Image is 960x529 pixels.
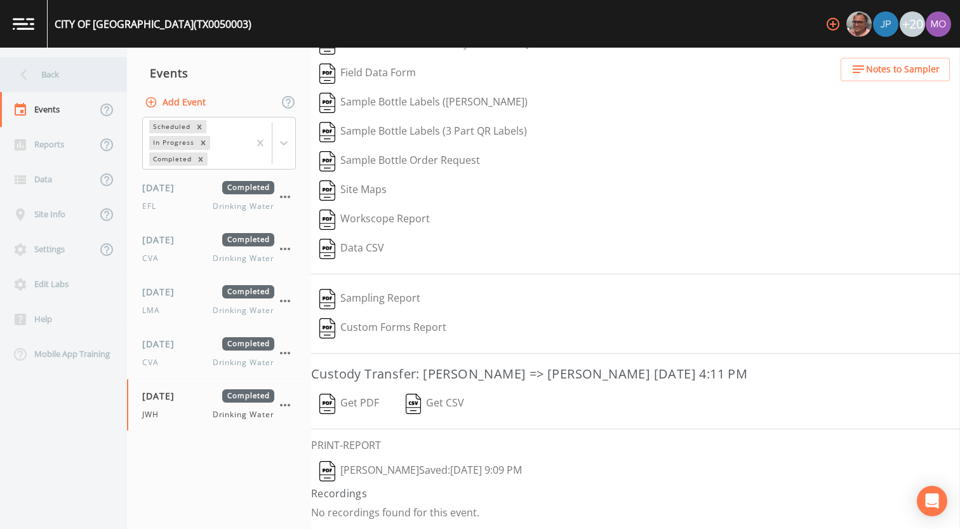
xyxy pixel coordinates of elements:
[142,201,164,212] span: EFL
[142,409,166,420] span: JWH
[55,17,251,32] div: CITY OF [GEOGRAPHIC_DATA] (TX0050003)
[406,394,422,414] img: svg%3e
[142,91,211,114] button: Add Event
[222,389,274,403] span: Completed
[319,151,335,171] img: svg%3e
[311,205,438,234] button: Workscope Report
[319,210,335,230] img: svg%3e
[142,181,183,194] span: [DATE]
[319,122,335,142] img: svg%3e
[846,11,872,37] div: Mike Franklin
[127,223,311,275] a: [DATE]CompletedCVADrinking Water
[872,11,899,37] div: Joshua gere Paul
[311,314,455,343] button: Custom Forms Report
[319,93,335,113] img: svg%3e
[311,234,392,264] button: Data CSV
[319,289,335,309] img: svg%3e
[149,120,192,133] div: Scheduled
[873,11,898,37] img: 41241ef155101aa6d92a04480b0d0000
[311,389,387,419] button: Get PDF
[222,233,274,246] span: Completed
[319,318,335,338] img: svg%3e
[149,136,196,149] div: In Progress
[194,152,208,166] div: Remove Completed
[149,152,194,166] div: Completed
[142,337,183,351] span: [DATE]
[311,486,960,501] h4: Recordings
[127,327,311,379] a: [DATE]CompletedCVADrinking Water
[311,88,536,117] button: Sample Bottle Labels ([PERSON_NAME])
[311,364,960,384] h3: Custody Transfer: [PERSON_NAME] => [PERSON_NAME] [DATE] 4:11 PM
[213,201,274,212] span: Drinking Water
[142,305,168,316] span: LMA
[213,357,274,368] span: Drinking Water
[213,305,274,316] span: Drinking Water
[926,11,951,37] img: 4e251478aba98ce068fb7eae8f78b90c
[866,62,940,77] span: Notes to Sampler
[142,357,166,368] span: CVA
[319,461,335,481] img: svg%3e
[127,275,311,327] a: [DATE]CompletedLMADrinking Water
[311,506,960,519] p: No recordings found for this event.
[311,176,395,205] button: Site Maps
[846,11,872,37] img: e2d790fa78825a4bb76dcb6ab311d44c
[213,409,274,420] span: Drinking Water
[127,57,311,89] div: Events
[311,59,424,88] button: Field Data Form
[311,457,530,486] button: [PERSON_NAME]Saved:[DATE] 9:09 PM
[319,239,335,259] img: svg%3e
[222,285,274,298] span: Completed
[917,486,947,516] div: Open Intercom Messenger
[142,253,166,264] span: CVA
[142,233,183,246] span: [DATE]
[222,181,274,194] span: Completed
[196,136,210,149] div: Remove In Progress
[192,120,206,133] div: Remove Scheduled
[213,253,274,264] span: Drinking Water
[311,117,535,147] button: Sample Bottle Labels (3 Part QR Labels)
[142,285,183,298] span: [DATE]
[311,147,488,176] button: Sample Bottle Order Request
[13,18,34,30] img: logo
[900,11,925,37] div: +20
[311,439,960,452] h6: PRINT-REPORT
[222,337,274,351] span: Completed
[127,379,311,431] a: [DATE]CompletedJWHDrinking Water
[319,180,335,201] img: svg%3e
[142,389,183,403] span: [DATE]
[841,58,950,81] button: Notes to Sampler
[127,171,311,223] a: [DATE]CompletedEFLDrinking Water
[319,394,335,414] img: svg%3e
[319,64,335,84] img: svg%3e
[311,285,429,314] button: Sampling Report
[397,389,473,419] button: Get CSV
